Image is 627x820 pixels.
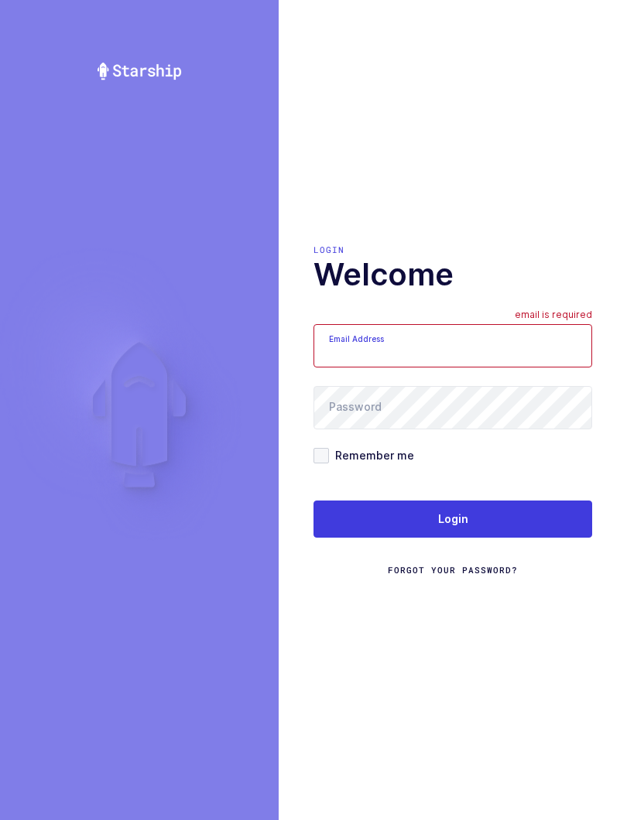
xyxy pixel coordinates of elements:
[388,564,518,576] a: Forgot Your Password?
[313,386,592,429] input: Password
[313,256,592,293] h1: Welcome
[96,62,183,80] img: Starship
[438,511,468,527] span: Login
[313,501,592,538] button: Login
[329,448,414,463] span: Remember me
[515,309,592,324] div: email is required
[313,244,592,256] div: Login
[313,324,592,367] input: Email Address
